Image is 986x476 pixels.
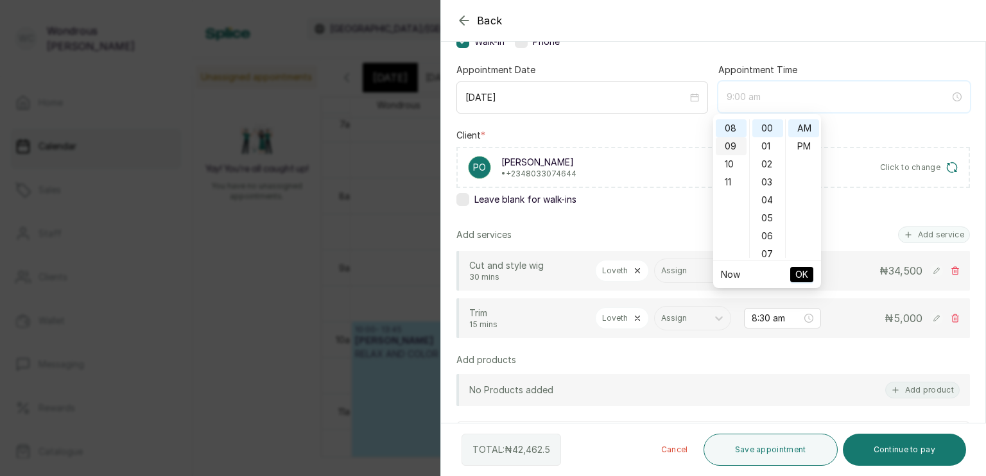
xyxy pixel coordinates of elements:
div: 04 [752,191,783,209]
span: OK [795,262,808,287]
div: 02 [752,155,783,173]
div: 10 [716,155,747,173]
span: Back [477,13,503,28]
button: Back [456,13,503,28]
p: Loveth [602,313,628,323]
input: Select time [727,90,950,104]
p: Add products [456,353,516,366]
p: po [473,161,486,174]
div: 07 [752,245,783,263]
button: Add service [898,226,970,243]
div: 06 [752,227,783,245]
button: Continue to pay [843,434,967,466]
span: 34,500 [888,264,922,277]
div: 08 [716,119,747,137]
button: Cancel [651,434,698,466]
p: [PERSON_NAME] [501,156,576,169]
div: 05 [752,209,783,227]
p: Loveth [602,266,628,276]
div: 00 [752,119,783,137]
div: 01 [752,137,783,155]
p: 15 mins [469,319,585,330]
button: Save appointment [704,434,838,466]
p: ₦ [879,263,922,278]
div: 03 [752,173,783,191]
input: Select date [465,90,688,105]
div: PM [788,137,819,155]
span: 42,462.5 [512,444,550,455]
button: Add product [885,382,960,398]
p: Trim [469,307,585,319]
span: Leave blank for walk-ins [474,193,576,206]
button: Click to change [880,161,959,174]
p: • +234 8033074644 [501,169,576,179]
div: 09 [716,137,747,155]
span: Click to change [880,162,941,173]
input: Select time [752,311,802,325]
span: Walk-in [474,35,505,48]
p: 30 mins [469,272,585,282]
a: Now [721,269,740,280]
p: Cut and style wig [469,259,585,272]
p: TOTAL: ₦ [472,443,550,456]
label: Client [456,129,485,142]
label: Appointment Date [456,64,535,76]
p: ₦ [885,310,922,326]
span: Phone [533,35,560,48]
p: Add services [456,228,512,241]
span: 5,000 [894,312,922,325]
div: 11 [716,173,747,191]
div: AM [788,119,819,137]
button: OK [790,267,813,282]
label: Appointment Time [718,64,797,76]
p: No Products added [469,384,553,396]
